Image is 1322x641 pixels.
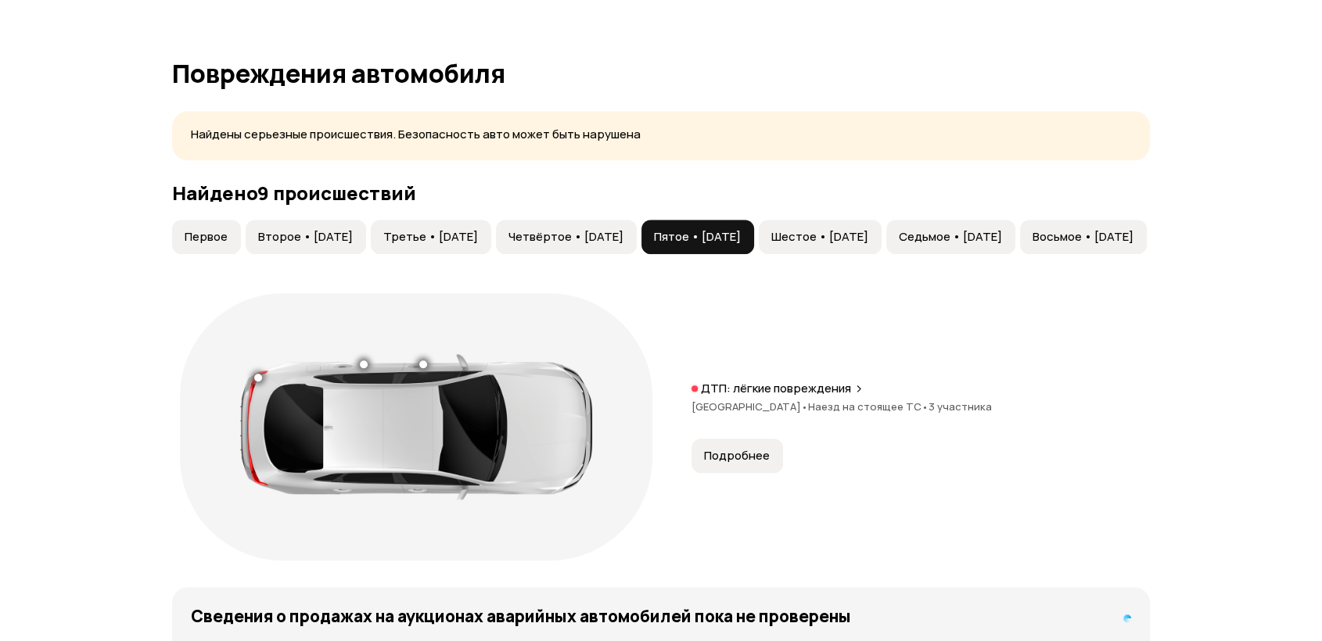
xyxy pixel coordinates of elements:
span: Первое [185,229,228,245]
button: Пятое • [DATE] [641,220,754,254]
span: Наезд на стоящее ТС [808,399,929,414]
button: Третье • [DATE] [371,220,491,254]
span: 3 участника [929,399,992,414]
span: Шестое • [DATE] [771,229,868,245]
button: Второе • [DATE] [246,220,366,254]
span: • [801,399,808,414]
span: Третье • [DATE] [383,229,478,245]
span: Седьмое • [DATE] [899,229,1002,245]
span: Второе • [DATE] [258,229,353,245]
span: Подробнее [704,448,770,464]
h3: Найдено 9 происшествий [172,182,1150,204]
p: ДТП: лёгкие повреждения [701,381,851,396]
p: Найдены серьезные происшествия. Безопасность авто может быть нарушена [191,127,1131,143]
span: Пятое • [DATE] [654,229,741,245]
span: • [921,399,929,414]
button: Восьмое • [DATE] [1020,220,1147,254]
span: Четвёртое • [DATE] [508,229,623,245]
button: Седьмое • [DATE] [886,220,1015,254]
button: Первое [172,220,241,254]
span: Восьмое • [DATE] [1033,229,1133,245]
h1: Повреждения автомобиля [172,59,1150,88]
span: [GEOGRAPHIC_DATA] [692,399,808,414]
button: Шестое • [DATE] [759,220,882,254]
button: Подробнее [692,439,783,473]
button: Четвёртое • [DATE] [496,220,637,254]
h4: Сведения о продажах на аукционах аварийных автомобилей пока не проверены [191,606,851,626]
